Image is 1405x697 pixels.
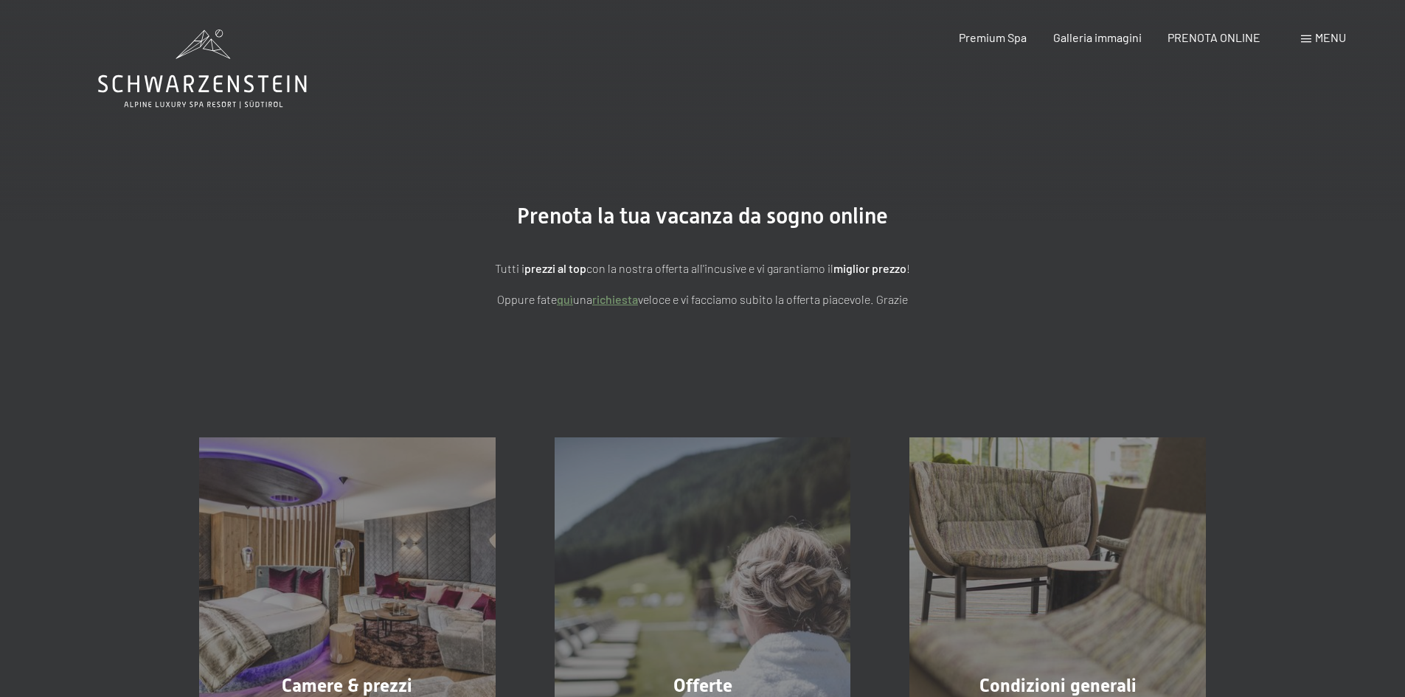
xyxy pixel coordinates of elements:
a: PRENOTA ONLINE [1168,30,1260,44]
p: Tutti i con la nostra offerta all'incusive e vi garantiamo il ! [334,259,1072,278]
span: Prenota la tua vacanza da sogno online [517,203,888,229]
span: Condizioni generali [979,675,1137,696]
a: Galleria immagini [1053,30,1142,44]
a: quì [557,292,573,306]
a: richiesta [592,292,638,306]
strong: prezzi al top [524,261,586,275]
span: Menu [1315,30,1346,44]
span: Offerte [673,675,732,696]
span: Camere & prezzi [282,675,412,696]
a: Premium Spa [959,30,1027,44]
p: Oppure fate una veloce e vi facciamo subito la offerta piacevole. Grazie [334,290,1072,309]
strong: miglior prezzo [833,261,906,275]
